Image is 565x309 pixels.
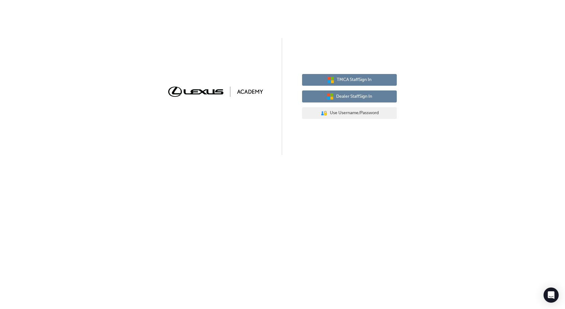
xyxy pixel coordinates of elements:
[302,74,397,86] button: TMCA StaffSign In
[302,107,397,119] button: Use Username/Password
[168,87,263,96] img: Trak
[330,109,379,117] span: Use Username/Password
[337,76,372,83] span: TMCA Staff Sign In
[302,90,397,102] button: Dealer StaffSign In
[336,93,372,100] span: Dealer Staff Sign In
[544,287,559,303] div: Open Intercom Messenger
